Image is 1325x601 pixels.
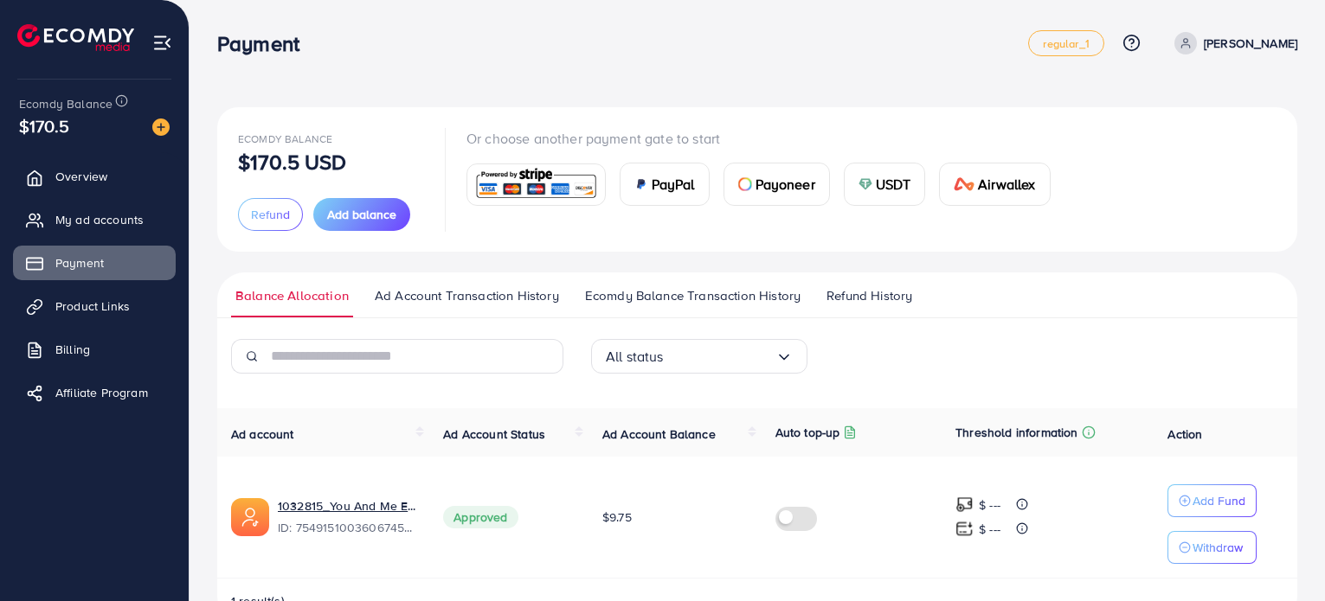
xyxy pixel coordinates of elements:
a: Billing [13,332,176,367]
p: Add Fund [1193,490,1245,511]
img: card [634,177,648,191]
button: Refund [238,198,303,231]
button: Withdraw [1167,531,1257,564]
img: card [859,177,872,191]
span: Approved [443,506,518,528]
span: Ad Account Balance [602,425,716,443]
span: Overview [55,168,107,185]
img: top-up amount [955,520,974,538]
img: top-up amount [955,496,974,514]
span: Balance Allocation [235,286,349,305]
span: regular_1 [1043,38,1089,49]
span: $170.5 [19,113,69,138]
span: Ecomdy Balance Transaction History [585,286,801,305]
a: cardPayoneer [724,163,830,206]
p: Or choose another payment gate to start [466,128,1065,149]
span: Ecomdy Balance [238,131,332,146]
span: My ad accounts [55,211,144,228]
img: card [473,166,600,203]
button: Add balance [313,198,410,231]
img: menu [152,33,172,53]
img: logo [17,24,134,51]
p: $ --- [979,519,1000,540]
p: [PERSON_NAME] [1204,33,1297,54]
a: My ad accounts [13,202,176,237]
p: $170.5 USD [238,151,347,172]
a: [PERSON_NAME] [1167,32,1297,54]
span: Payment [55,254,104,272]
span: Add balance [327,206,396,223]
span: Refund History [827,286,912,305]
span: Billing [55,341,90,358]
h3: Payment [217,31,313,56]
p: $ --- [979,495,1000,515]
img: ic-ads-acc.e4c84228.svg [231,498,269,536]
span: Action [1167,425,1202,443]
div: Search for option [591,339,807,374]
span: $9.75 [602,508,632,526]
span: Airwallex [978,174,1035,195]
button: Add Fund [1167,484,1257,517]
a: regular_1 [1028,30,1103,56]
a: cardAirwallex [939,163,1050,206]
span: Product Links [55,297,130,315]
input: Search for option [664,343,775,370]
a: 1032815_You And Me ECOMDY_1757673778601 [278,497,415,515]
img: card [738,177,752,191]
span: Ad Account Status [443,425,545,443]
span: Payoneer [756,174,815,195]
p: Withdraw [1193,537,1243,558]
span: Ad account [231,425,294,443]
img: image [152,118,170,136]
span: Affiliate Program [55,384,148,401]
img: card [954,177,974,191]
a: card [466,163,606,206]
p: Auto top-up [775,422,840,443]
a: cardPayPal [620,163,710,206]
span: All status [606,343,664,370]
a: Payment [13,246,176,280]
span: Ad Account Transaction History [375,286,559,305]
span: Refund [251,206,290,223]
span: Ecomdy Balance [19,95,113,112]
p: Threshold information [955,422,1077,443]
a: cardUSDT [844,163,926,206]
span: PayPal [652,174,695,195]
a: Overview [13,159,176,194]
span: ID: 7549151003606745104 [278,519,415,536]
a: Affiliate Program [13,375,176,410]
span: USDT [876,174,911,195]
div: <span class='underline'>1032815_You And Me ECOMDY_1757673778601</span></br>7549151003606745104 [278,497,415,537]
a: Product Links [13,289,176,323]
